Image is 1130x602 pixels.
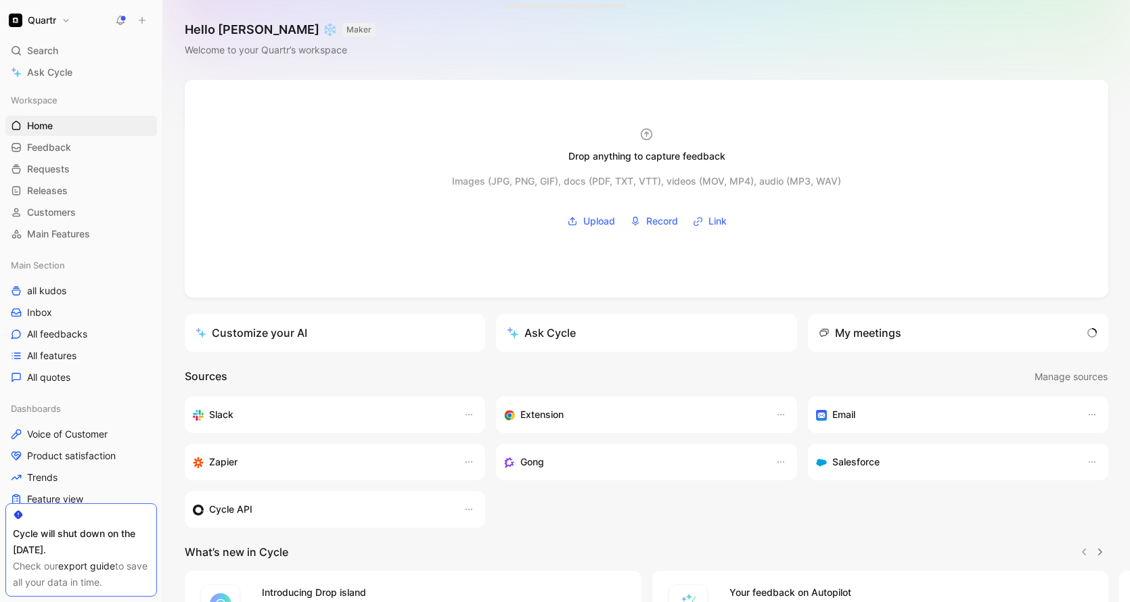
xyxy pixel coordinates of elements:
h2: What’s new in Cycle [185,544,288,560]
h3: Email [832,407,855,423]
span: all kudos [27,284,66,298]
a: Trends [5,467,157,488]
span: Feature view [27,492,83,506]
div: Ask Cycle [507,325,576,341]
span: Voice of Customer [27,427,108,441]
a: Releases [5,181,157,201]
a: export guide [58,560,115,572]
div: Sync your customers, send feedback and get updates in Slack [193,407,450,423]
span: Main Section [11,258,65,272]
h3: Slack [209,407,233,423]
div: Welcome to your Quartr’s workspace [185,42,376,58]
div: DashboardsVoice of CustomerProduct satisfactionTrendsFeature viewCustomer view [5,398,157,531]
div: Forward emails to your feedback inbox [816,407,1073,423]
h3: Zapier [209,454,238,470]
span: Upload [583,213,615,229]
button: MAKER [342,23,376,37]
a: Inbox [5,302,157,323]
span: Releases [27,184,68,198]
h1: Hello [PERSON_NAME] ❄️ [185,22,376,38]
div: Main Sectionall kudosInboxAll feedbacksAll featuresAll quotes [5,255,157,388]
a: All features [5,346,157,366]
a: Main Features [5,224,157,244]
div: Capture feedback from your incoming calls [504,454,761,470]
div: Check our to save all your data in time. [13,558,150,591]
span: Workspace [11,93,58,107]
div: Cycle will shut down on the [DATE]. [13,526,150,558]
span: Feedback [27,141,71,154]
span: Trends [27,471,58,484]
a: Feedback [5,137,157,158]
a: Feature view [5,489,157,509]
span: All quotes [27,371,70,384]
span: All feedbacks [27,327,87,341]
div: Customize your AI [196,325,307,341]
button: Link [688,211,731,231]
img: Quartr [9,14,22,27]
a: Voice of Customer [5,424,157,444]
a: Customers [5,202,157,223]
button: Record [625,211,683,231]
div: Images (JPG, PNG, GIF), docs (PDF, TXT, VTT), videos (MOV, MP4), audio (MP3, WAV) [452,173,841,189]
h3: Gong [520,454,544,470]
a: Ask Cycle [5,62,157,83]
span: All features [27,349,76,363]
button: QuartrQuartr [5,11,74,30]
a: Home [5,116,157,136]
div: Sync customers & send feedback from custom sources. Get inspired by our favorite use case [193,501,450,517]
span: Requests [27,162,70,176]
div: Main Section [5,255,157,275]
a: All quotes [5,367,157,388]
h4: Introducing Drop island [262,584,625,601]
h3: Extension [520,407,564,423]
a: all kudos [5,281,157,301]
div: Workspace [5,90,157,110]
button: Manage sources [1034,368,1108,386]
h3: Cycle API [209,501,252,517]
h3: Salesforce [832,454,880,470]
h2: Sources [185,368,227,386]
span: Main Features [27,227,90,241]
span: Home [27,119,53,133]
span: Manage sources [1035,369,1108,385]
span: Product satisfaction [27,449,116,463]
span: Record [646,213,678,229]
span: Dashboards [11,402,61,415]
a: All feedbacks [5,324,157,344]
span: Inbox [27,306,52,319]
a: Product satisfaction [5,446,157,466]
h4: Your feedback on Autopilot [729,584,1093,601]
div: Capture feedback from thousands of sources with Zapier (survey results, recordings, sheets, etc). [193,454,450,470]
div: Dashboards [5,398,157,419]
button: Ask Cycle [496,314,796,352]
a: Requests [5,159,157,179]
div: My meetings [819,325,901,341]
a: Customize your AI [185,314,485,352]
div: Capture feedback from anywhere on the web [504,407,761,423]
button: Upload [562,211,620,231]
div: Drop anything to capture feedback [568,148,725,164]
h1: Quartr [28,14,56,26]
span: Customers [27,206,76,219]
span: Link [708,213,727,229]
span: Search [27,43,58,59]
div: Search [5,41,157,61]
span: Ask Cycle [27,64,72,80]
